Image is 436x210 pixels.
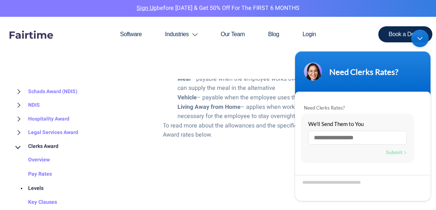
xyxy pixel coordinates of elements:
[153,17,209,52] a: Industries
[14,85,77,99] a: Schads Award (NDIS)
[256,17,291,52] a: Blog
[14,140,58,153] a: Clerks Award
[177,103,241,111] strong: Living Away from Home
[14,196,57,210] a: Key Clauses
[177,93,197,102] strong: Vehicle
[177,75,191,83] strong: Meal
[14,99,40,112] a: NDIS
[14,167,52,182] a: Pay Rates
[14,182,43,196] a: Levels
[163,121,422,140] p: To read more about the allowances and the specific rates that apply, you can request a Clerks Awa...
[14,126,78,140] a: Legal Services Award
[108,17,153,52] a: Software
[5,4,431,13] p: before [DATE] & Get 50% Off for the FIRST 6 MONTHS
[14,112,69,126] a: Hospitality Award
[177,93,422,103] li: – payable when the employee uses their own vehicle in performing work duties;
[137,4,157,12] a: Sign Up
[291,17,328,52] a: Login
[177,103,422,121] li: – applies when work is carried out at a location that makes it necessary for the employee to stay...
[14,153,50,168] a: Overview
[209,17,256,52] a: Our Team
[177,75,422,93] li: – payable when the employee works overtime of more than 1.5 hours or the employer can supply the ...
[291,26,434,205] iframe: SalesIQ Chatwindow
